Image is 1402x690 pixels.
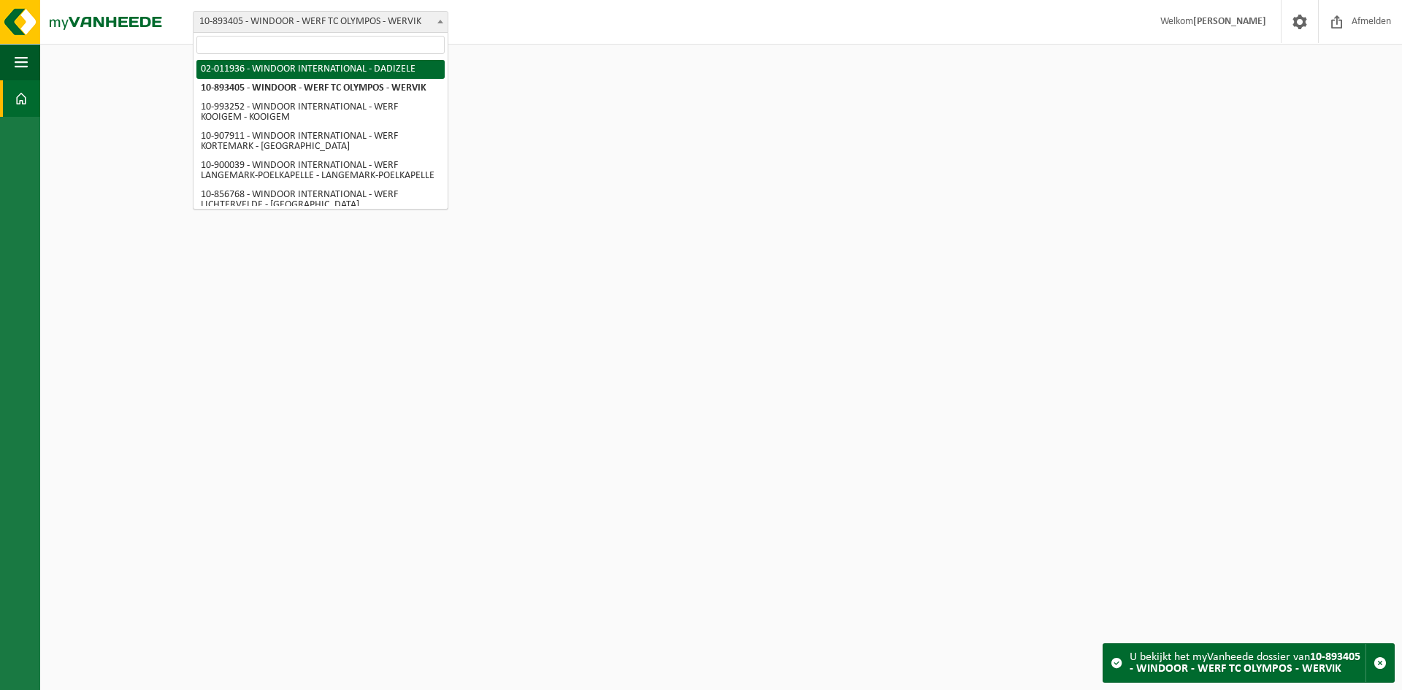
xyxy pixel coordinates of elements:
[196,127,445,156] li: 10-907911 - WINDOOR INTERNATIONAL - WERF KORTEMARK - [GEOGRAPHIC_DATA]
[196,60,445,79] li: 02-011936 - WINDOOR INTERNATIONAL - DADIZELE
[196,79,445,98] li: 10-893405 - WINDOOR - WERF TC OLYMPOS - WERVIK
[1193,16,1266,27] strong: [PERSON_NAME]
[196,185,445,215] li: 10-856768 - WINDOOR INTERNATIONAL - WERF LICHTERVELDE - [GEOGRAPHIC_DATA]
[196,98,445,127] li: 10-993252 - WINDOOR INTERNATIONAL - WERF KOOIGEM - KOOIGEM
[194,12,448,32] span: 10-893405 - WINDOOR - WERF TC OLYMPOS - WERVIK
[196,156,445,185] li: 10-900039 - WINDOOR INTERNATIONAL - WERF LANGEMARK-POELKAPELLE - LANGEMARK-POELKAPELLE
[1130,651,1360,675] strong: 10-893405 - WINDOOR - WERF TC OLYMPOS - WERVIK
[1130,644,1365,682] div: U bekijkt het myVanheede dossier van
[193,11,448,33] span: 10-893405 - WINDOOR - WERF TC OLYMPOS - WERVIK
